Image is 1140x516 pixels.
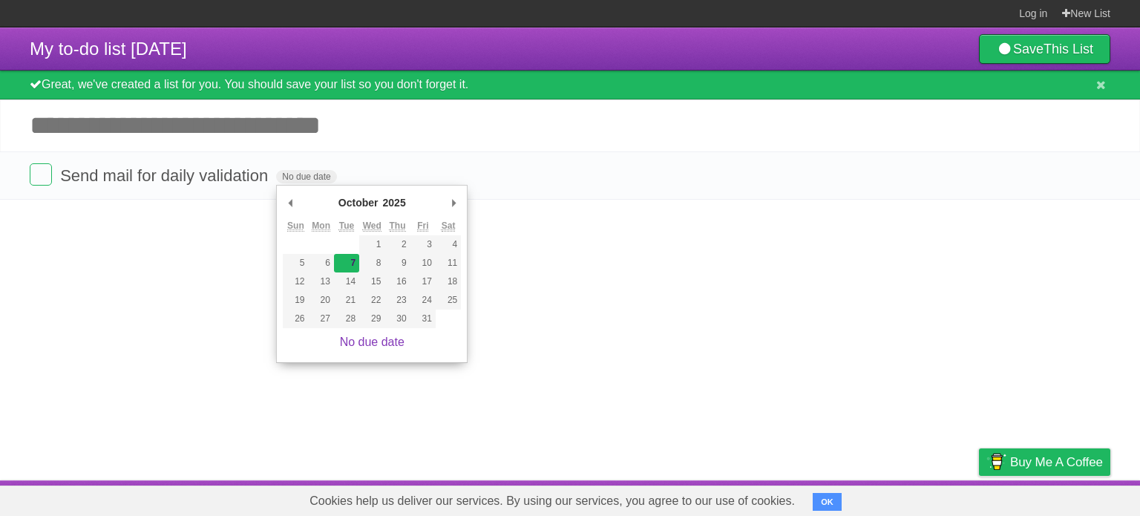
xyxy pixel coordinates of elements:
div: 2025 [381,192,408,214]
b: This List [1044,42,1093,56]
span: My to-do list [DATE] [30,39,187,59]
a: SaveThis List [979,34,1110,64]
button: 9 [384,254,410,272]
span: Cookies help us deliver our services. By using our services, you agree to our use of cookies. [295,486,810,516]
span: Send mail for daily validation [60,166,272,185]
button: 3 [410,235,436,254]
button: Previous Month [283,192,298,214]
button: 6 [309,254,334,272]
button: 11 [436,254,461,272]
button: 5 [283,254,308,272]
button: 29 [359,310,384,328]
button: 30 [384,310,410,328]
a: Privacy [960,484,998,512]
span: Buy me a coffee [1010,449,1103,475]
abbr: Wednesday [363,221,381,232]
button: 1 [359,235,384,254]
span: No due date [276,170,336,183]
button: 28 [334,310,359,328]
div: October [336,192,381,214]
abbr: Friday [417,221,428,232]
button: 7 [334,254,359,272]
button: 18 [436,272,461,291]
a: Terms [909,484,942,512]
a: Suggest a feature [1017,484,1110,512]
abbr: Tuesday [339,221,354,232]
button: 16 [384,272,410,291]
button: OK [813,493,842,511]
button: 26 [283,310,308,328]
button: 27 [309,310,334,328]
a: No due date [340,336,404,348]
button: 12 [283,272,308,291]
button: 8 [359,254,384,272]
button: 10 [410,254,436,272]
abbr: Sunday [287,221,304,232]
a: Buy me a coffee [979,448,1110,476]
button: 15 [359,272,384,291]
button: 20 [309,291,334,310]
button: 4 [436,235,461,254]
button: 24 [410,291,436,310]
button: Next Month [446,192,461,214]
button: 19 [283,291,308,310]
a: About [782,484,813,512]
button: 22 [359,291,384,310]
button: 23 [384,291,410,310]
button: 14 [334,272,359,291]
button: 17 [410,272,436,291]
abbr: Monday [312,221,330,232]
abbr: Thursday [390,221,406,232]
img: Buy me a coffee [986,449,1006,474]
button: 2 [384,235,410,254]
label: Done [30,163,52,186]
button: 21 [334,291,359,310]
abbr: Saturday [442,221,456,232]
a: Developers [831,484,891,512]
button: 25 [436,291,461,310]
button: 31 [410,310,436,328]
button: 13 [309,272,334,291]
